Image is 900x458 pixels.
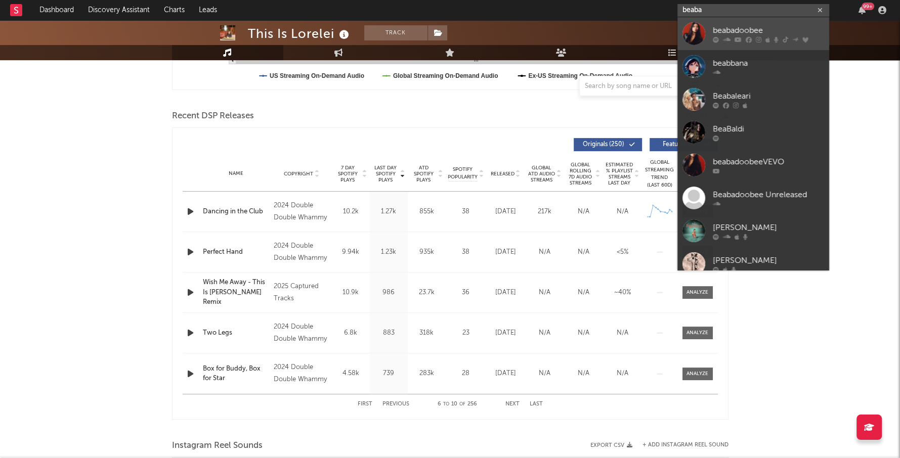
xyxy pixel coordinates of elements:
button: Track [364,25,427,40]
div: 986 [372,288,405,298]
div: [DATE] [489,288,523,298]
div: 2024 Double Double Whammy [274,200,329,224]
div: [PERSON_NAME] [713,254,824,266]
a: beabadoobee [677,17,829,50]
div: beabbana [713,57,824,69]
a: beabadoobeeVEVO [677,149,829,181]
div: N/A [528,328,562,338]
div: 217k [528,207,562,217]
div: 2024 Double Double Whammy [274,361,329,386]
a: beabbana [677,50,829,83]
button: Previous [382,401,409,407]
a: [PERSON_NAME] [677,247,829,280]
div: N/A [567,328,601,338]
div: N/A [567,369,601,379]
button: Originals(250) [574,138,642,151]
div: N/A [606,328,639,338]
div: Beabaleari [713,90,824,102]
span: Global Rolling 7D Audio Streams [567,162,594,186]
div: 38 [448,247,484,257]
span: Estimated % Playlist Streams Last Day [606,162,633,186]
div: BeaBaldi [713,123,824,135]
a: Box for Buddy, Box for Star [203,364,269,384]
div: [DATE] [489,247,523,257]
div: 6.8k [334,328,367,338]
div: 23 [448,328,484,338]
span: Instagram Reel Sounds [172,440,263,452]
div: 4.58k [334,369,367,379]
text: Ex-US Streaming On-Demand Audio [528,72,632,79]
div: N/A [606,207,639,217]
div: 1.27k [372,207,405,217]
div: beabadoobee [713,24,824,36]
div: 36 [448,288,484,298]
text: Global Streaming On-Demand Audio [393,72,498,79]
div: 318k [410,328,443,338]
div: N/A [567,207,601,217]
div: N/A [606,369,639,379]
div: 99 + [862,3,874,10]
div: 9.94k [334,247,367,257]
a: Dancing in the Club [203,207,269,217]
span: Released [491,171,515,177]
a: Beabaleari [677,83,829,116]
div: 10.2k [334,207,367,217]
span: Last Day Spotify Plays [372,165,399,183]
span: 7 Day Spotify Plays [334,165,361,183]
text: US Streaming On-Demand Audio [270,72,364,79]
div: N/A [567,288,601,298]
a: Wish Me Away - This Is [PERSON_NAME] Remix [203,278,269,307]
div: ~ 40 % [606,288,639,298]
div: 739 [372,369,405,379]
span: Spotify Popularity [448,166,478,181]
a: [PERSON_NAME] [677,214,829,247]
div: [DATE] [489,207,523,217]
button: First [358,401,372,407]
a: Perfect Hand [203,247,269,257]
span: Features ( 6 ) [656,142,703,148]
a: Two Legs [203,328,269,338]
div: Name [203,170,269,177]
div: 1.23k [372,247,405,257]
div: 935k [410,247,443,257]
div: 2024 Double Double Whammy [274,321,329,345]
div: <5% [606,247,639,257]
a: BeaBaldi [677,116,829,149]
button: Next [505,401,520,407]
div: N/A [528,369,562,379]
div: 855k [410,207,443,217]
div: 883 [372,328,405,338]
span: Global ATD Audio Streams [528,165,555,183]
span: Recent DSP Releases [172,110,254,122]
div: 10.9k [334,288,367,298]
div: This Is Lorelei [248,25,352,42]
div: Global Streaming Trend (Last 60D) [645,159,675,189]
div: Beabadoobee Unreleased [713,189,824,201]
a: Beabadoobee Unreleased [677,181,829,214]
input: Search by song name or URL [580,82,687,90]
span: ATD Spotify Plays [410,165,437,183]
button: 99+ [859,6,866,14]
div: + Add Instagram Reel Sound [632,442,728,448]
button: Features(6) [650,138,718,151]
button: Last [530,401,543,407]
div: [PERSON_NAME] [713,221,824,234]
div: 283k [410,369,443,379]
div: N/A [567,247,601,257]
div: [DATE] [489,328,523,338]
input: Search for artists [677,4,829,17]
div: beabadoobeeVEVO [713,156,824,168]
button: + Add Instagram Reel Sound [642,442,728,448]
div: N/A [528,288,562,298]
div: N/A [528,247,562,257]
div: 6 10 256 [430,398,485,410]
div: 2025 Captured Tracks [274,281,329,305]
div: [DATE] [489,369,523,379]
span: of [459,402,465,406]
span: Copyright [284,171,313,177]
div: 23.7k [410,288,443,298]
